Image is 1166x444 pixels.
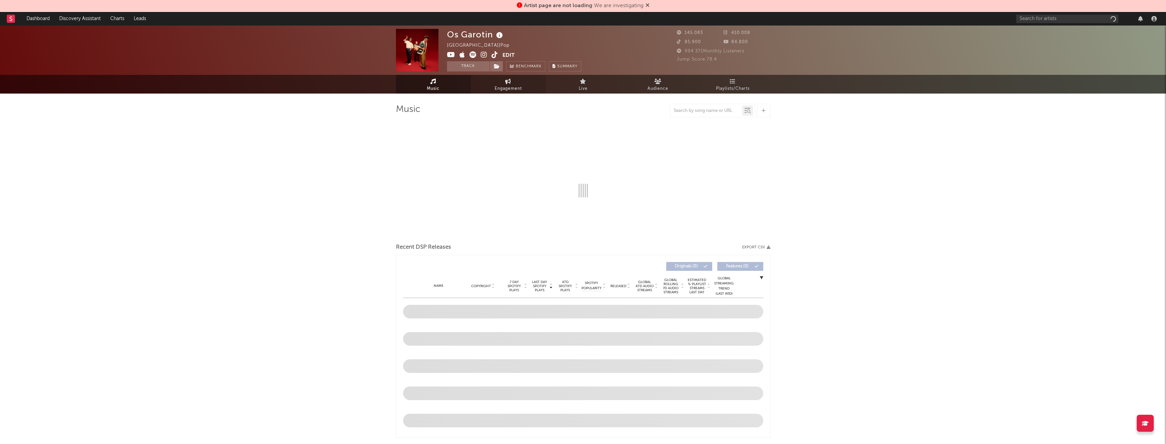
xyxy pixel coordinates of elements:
[556,280,574,292] span: ATD Spotify Plays
[417,283,461,289] div: Name
[645,3,650,9] span: Dismiss
[495,85,522,93] span: Engagement
[524,3,592,9] span: Artist page are not loading
[716,85,750,93] span: Playlists/Charts
[714,276,734,296] div: Global Streaming Trend (Last 60D)
[677,57,717,62] span: Jump Score: 78.4
[549,61,581,71] button: Summary
[688,278,706,294] span: Estimated % Playlist Streams Last Day
[427,85,440,93] span: Music
[648,85,668,93] span: Audience
[666,262,712,271] button: Originals(0)
[677,49,745,53] span: 994.371 Monthly Listeners
[579,85,588,93] span: Live
[447,42,517,50] div: [GEOGRAPHIC_DATA] | Pop
[524,3,643,9] span: : We are investigating
[505,280,523,292] span: 7 Day Spotify Plays
[723,31,750,35] span: 410.008
[621,75,696,94] a: Audience
[516,63,542,71] span: Benchmark
[396,243,451,251] span: Recent DSP Releases
[723,40,748,44] span: 84.800
[106,12,129,26] a: Charts
[661,278,680,294] span: Global Rolling 7D Audio Streams
[396,75,471,94] a: Music
[671,264,702,268] span: Originals ( 0 )
[742,245,770,249] button: Export CSV
[610,284,626,288] span: Released
[677,31,703,35] span: 145.083
[471,75,546,94] a: Engagement
[22,12,54,26] a: Dashboard
[531,280,549,292] span: Last Day Spotify Plays
[1016,15,1118,23] input: Search for artists
[722,264,753,268] span: Features ( 0 )
[447,29,505,40] div: Os Garotin
[717,262,763,271] button: Features(0)
[696,75,770,94] a: Playlists/Charts
[506,61,545,71] a: Benchmark
[546,75,621,94] a: Live
[54,12,106,26] a: Discovery Assistant
[677,40,701,44] span: 85.900
[635,280,654,292] span: Global ATD Audio Streams
[557,65,577,68] span: Summary
[447,61,490,71] button: Track
[670,108,742,114] input: Search by song name or URL
[502,51,515,60] button: Edit
[471,284,491,288] span: Copyright
[129,12,151,26] a: Leads
[581,281,602,291] span: Spotify Popularity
